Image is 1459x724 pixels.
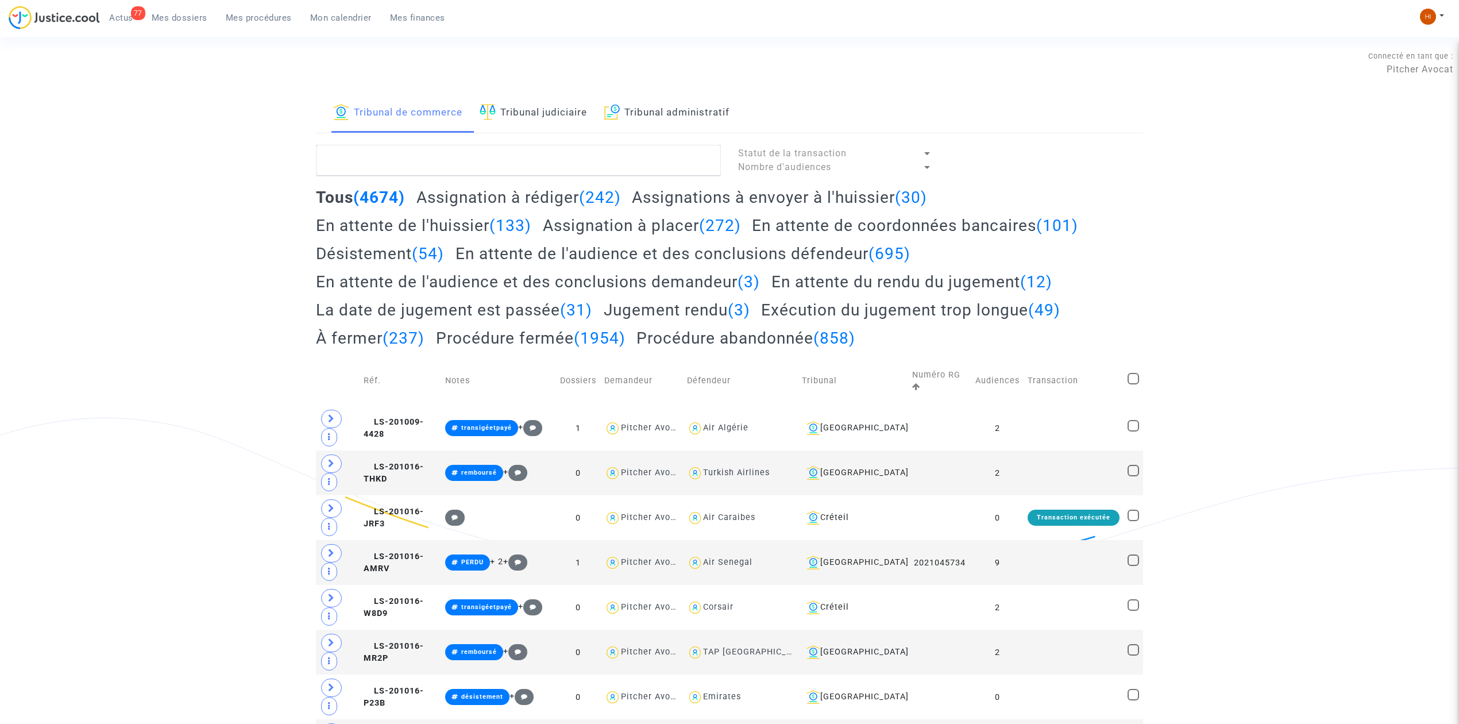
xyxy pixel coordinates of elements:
[556,585,600,630] td: 0
[510,691,534,701] span: +
[436,328,626,348] h2: Procédure fermée
[703,602,734,612] div: Corsair
[316,244,444,264] h2: Désistement
[604,300,750,320] h2: Jugement rendu
[1368,52,1453,60] span: Connecté en tant que :
[971,675,1024,719] td: 0
[636,328,855,348] h2: Procédure abandonnée
[604,510,621,526] img: icon-user.svg
[621,602,684,612] div: Pitcher Avocat
[364,507,424,529] span: LS-201016-JRF3
[316,187,405,207] h2: Tous
[604,644,621,661] img: icon-user.svg
[632,187,927,207] h2: Assignations à envoyer à l'huissier
[971,356,1024,406] td: Audiences
[971,495,1024,540] td: 0
[771,272,1052,292] h2: En attente du rendu du jugement
[604,465,621,482] img: icon-user.svg
[364,462,424,484] span: LS-201016-THKD
[1028,301,1060,319] span: (49)
[703,468,770,477] div: Turkish Airlines
[908,540,971,585] td: 2021045734
[316,215,531,236] h2: En attente de l'huissier
[604,554,621,571] img: icon-user.svg
[738,161,831,172] span: Nombre d'audiences
[316,272,760,292] h2: En attente de l'audience et des conclusions demandeur
[100,9,142,26] a: 77Actus
[480,104,496,120] img: icon-faciliter-sm.svg
[813,329,855,348] span: (858)
[869,244,910,263] span: (695)
[703,692,741,702] div: Emirates
[381,9,454,26] a: Mes finances
[456,244,910,264] h2: En attente de l'audience et des conclusions défendeur
[699,216,741,235] span: (272)
[703,513,755,522] div: Air Caraibes
[802,511,904,525] div: Créteil
[364,552,424,574] span: LS-201016-AMRV
[806,511,820,525] img: icon-banque.svg
[621,557,684,567] div: Pitcher Avocat
[441,356,556,406] td: Notes
[687,689,704,706] img: icon-user.svg
[621,423,684,433] div: Pitcher Avocat
[802,421,904,435] div: [GEOGRAPHIC_DATA]
[1024,356,1124,406] td: Transaction
[604,94,729,133] a: Tribunal administratif
[687,554,704,571] img: icon-user.svg
[518,602,543,611] span: +
[560,301,592,319] span: (31)
[600,356,682,406] td: Demandeur
[971,406,1024,450] td: 2
[217,9,301,26] a: Mes procédures
[556,675,600,719] td: 0
[353,188,405,207] span: (4674)
[687,465,704,482] img: icon-user.svg
[1420,9,1436,25] img: fc99b196863ffcca57bb8fe2645aafd9
[556,540,600,585] td: 1
[687,644,704,661] img: icon-user.svg
[543,215,741,236] h2: Assignation à placer
[416,187,621,207] h2: Assignation à rédiger
[333,104,349,120] img: icon-banque.svg
[503,646,528,656] span: +
[604,420,621,437] img: icon-user.svg
[316,328,424,348] h2: À fermer
[461,648,497,656] span: remboursé
[556,406,600,450] td: 1
[390,13,445,23] span: Mes finances
[364,641,424,664] span: LS-201016-MR2P
[383,329,424,348] span: (237)
[761,300,1060,320] h2: Exécution du jugement trop longue
[109,13,133,23] span: Actus
[579,188,621,207] span: (242)
[738,148,847,159] span: Statut de la transaction
[971,585,1024,630] td: 2
[687,510,704,526] img: icon-user.svg
[806,466,820,480] img: icon-banque.svg
[802,600,904,614] div: Créteil
[1036,216,1078,235] span: (101)
[364,417,424,440] span: LS-201009-4428
[556,630,600,675] td: 0
[687,599,704,616] img: icon-user.svg
[152,13,207,23] span: Mes dossiers
[621,468,684,477] div: Pitcher Avocat
[461,693,503,700] span: désistement
[1020,272,1052,291] span: (12)
[621,513,684,522] div: Pitcher Avocat
[364,686,424,708] span: LS-201016-P23B
[461,424,512,432] span: transigéetpayé
[490,557,503,567] span: + 2
[895,188,927,207] span: (30)
[360,356,442,406] td: Réf.
[806,556,820,569] img: icon-banque.svg
[503,467,528,477] span: +
[752,215,1078,236] h2: En attente de coordonnées bancaires
[412,244,444,263] span: (54)
[806,690,820,704] img: icon-banque.svg
[1028,510,1120,526] div: Transaction exécutée
[556,450,600,495] td: 0
[489,216,531,235] span: (133)
[621,692,684,702] div: Pitcher Avocat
